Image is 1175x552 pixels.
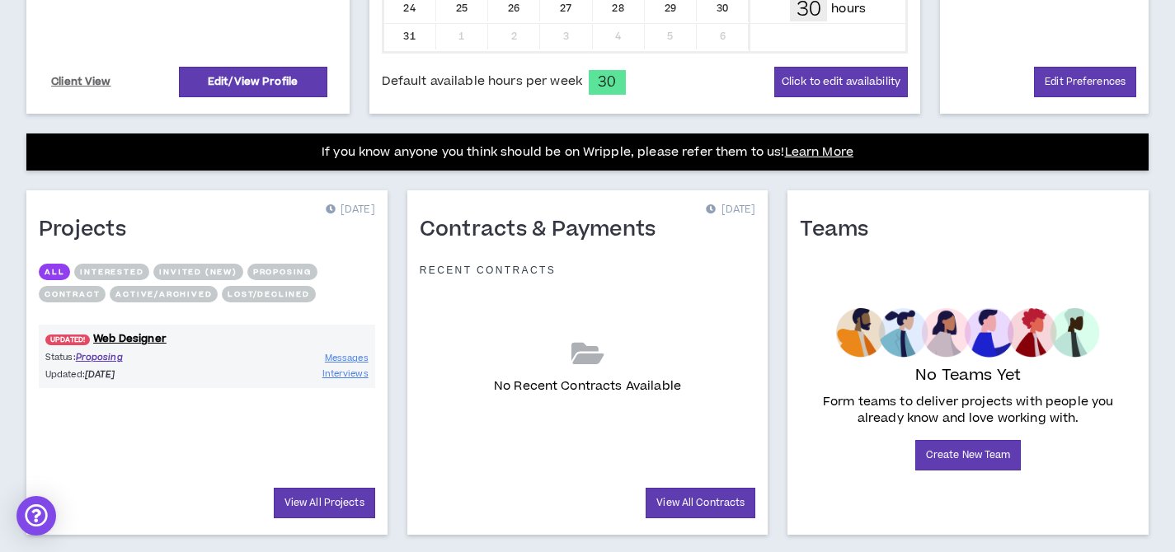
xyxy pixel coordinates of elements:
[274,488,375,518] a: View All Projects
[325,352,369,364] span: Messages
[110,286,218,302] button: Active/Archived
[247,264,317,280] button: Proposing
[85,368,115,381] i: [DATE]
[915,440,1022,470] a: Create New Team
[39,331,375,347] a: UPDATED!Web Designer
[806,394,1130,427] p: Form teams to deliver projects with people you already know and love working with.
[322,143,853,162] p: If you know anyone you think should be on Wripple, please refer them to us!
[49,68,114,96] a: Client View
[39,264,70,280] button: All
[45,334,90,345] span: UPDATED!
[785,143,853,161] a: Learn More
[915,364,1021,387] p: No Teams Yet
[706,202,755,218] p: [DATE]
[800,217,881,243] h1: Teams
[420,217,669,243] h1: Contracts & Payments
[74,264,149,280] button: Interested
[420,264,557,277] p: Recent Contracts
[646,488,755,518] a: View All Contracts
[382,73,582,91] span: Default available hours per week
[45,367,207,381] p: Updated:
[45,350,207,364] p: Status:
[153,264,242,280] button: Invited (new)
[179,67,327,97] a: Edit/View Profile
[322,366,369,381] a: Interviews
[76,351,123,363] span: Proposing
[39,217,139,243] h1: Projects
[16,496,56,536] div: Open Intercom Messenger
[222,286,315,302] button: Lost/Declined
[326,202,375,218] p: [DATE]
[39,286,106,302] button: Contract
[1034,67,1136,97] a: Edit Preferences
[836,308,1099,358] img: empty
[322,367,369,380] span: Interviews
[494,377,681,395] p: No Recent Contracts Available
[325,350,369,366] a: Messages
[774,67,908,97] button: Click to edit availability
